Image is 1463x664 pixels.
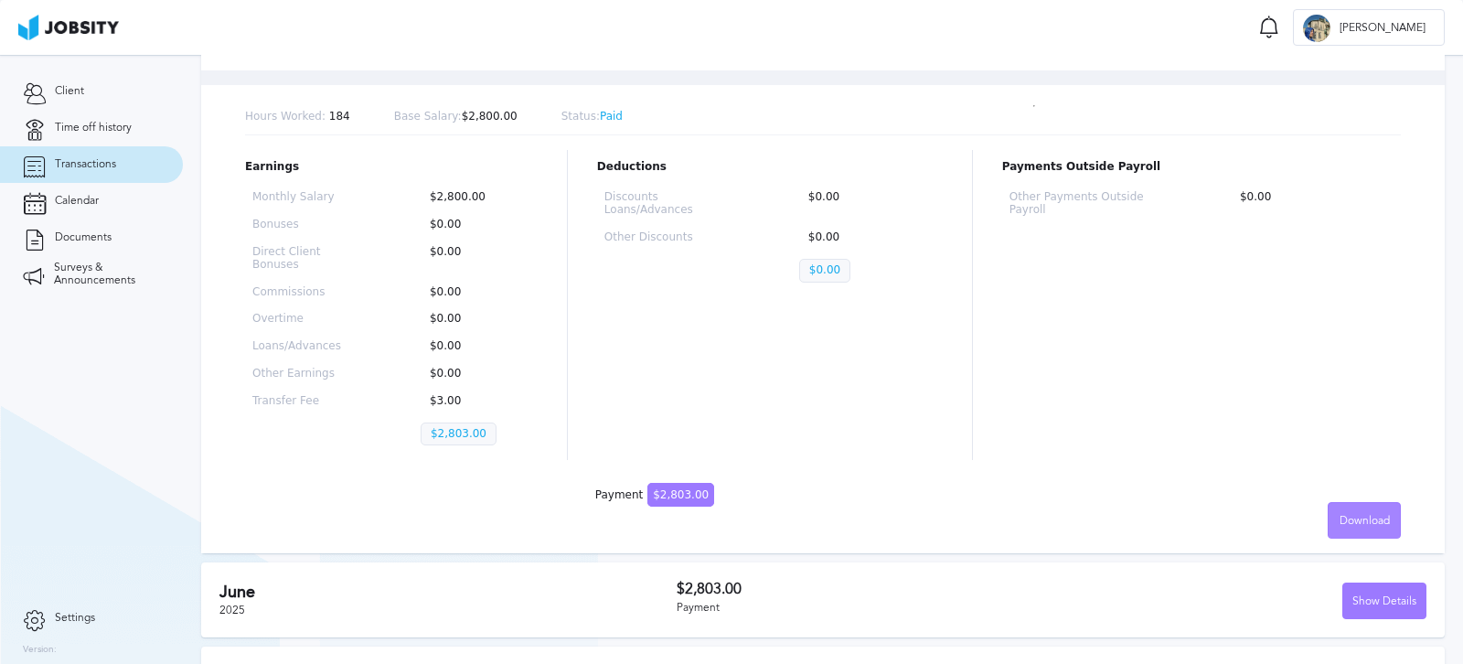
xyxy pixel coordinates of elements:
p: Discounts Loans/Advances [604,191,741,217]
p: Paid [561,111,623,123]
p: Direct Client Bonuses [252,246,362,272]
p: $0.00 [421,340,530,353]
button: J[PERSON_NAME] [1293,9,1445,46]
p: Deductions [597,161,943,174]
p: $0.00 [1231,191,1394,217]
p: Overtime [252,313,362,326]
label: Version: [23,645,57,656]
span: Base Salary: [394,110,462,123]
span: Surveys & Announcements [54,262,160,287]
p: Transfer Fee [252,395,362,408]
div: Payment [595,489,714,502]
div: Payment [677,602,1052,615]
span: Hours Worked: [245,110,326,123]
p: $0.00 [799,259,850,283]
p: $0.00 [421,286,530,299]
img: ab4bad089aa723f57921c736e9817d99.png [18,15,119,40]
p: $0.00 [421,246,530,272]
span: Time off history [55,122,132,134]
p: $2,800.00 [394,111,518,123]
p: $2,803.00 [421,423,497,446]
p: Payments Outside Payroll [1002,161,1401,174]
p: Other Earnings [252,368,362,380]
span: Documents [55,231,112,244]
p: Other Payments Outside Payroll [1009,191,1172,217]
p: Commissions [252,286,362,299]
h2: June [219,583,677,602]
span: [PERSON_NAME] [1330,22,1435,35]
p: $3.00 [421,395,530,408]
p: Other Discounts [604,231,741,244]
span: Transactions [55,158,116,171]
p: 184 [245,111,350,123]
span: Client [55,85,84,98]
span: Settings [55,612,95,625]
div: Show Details [1343,584,1426,620]
p: Bonuses [252,219,362,231]
h3: $2,803.00 [677,581,1052,597]
span: $2,803.00 [647,483,714,507]
p: Monthly Salary [252,191,362,204]
button: Show Details [1342,583,1426,619]
p: $0.00 [421,313,530,326]
span: Status: [561,110,600,123]
p: $0.00 [799,191,935,217]
p: $2,800.00 [421,191,530,204]
button: Download [1328,502,1401,539]
p: Loans/Advances [252,340,362,353]
p: Earnings [245,161,538,174]
p: $0.00 [421,368,530,380]
span: 2025 [219,604,245,616]
div: J [1303,15,1330,42]
span: Download [1340,515,1390,528]
span: Calendar [55,195,99,208]
p: $0.00 [799,231,935,244]
p: $0.00 [421,219,530,231]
